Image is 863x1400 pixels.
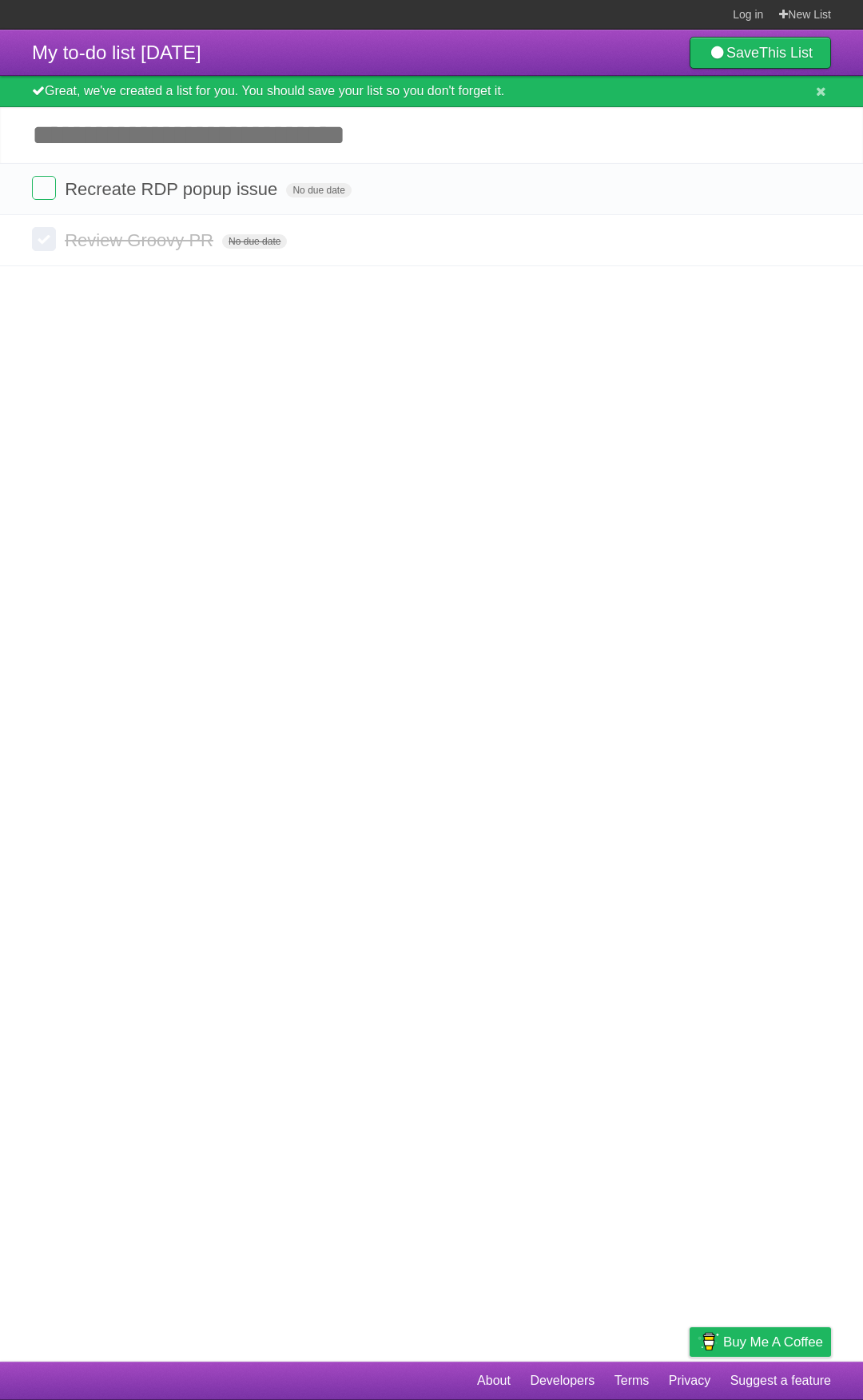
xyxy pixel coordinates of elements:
[32,176,56,200] label: Done
[698,1328,719,1355] img: Buy me a coffee
[690,37,831,69] a: SaveThis List
[286,183,351,197] span: No due date
[669,1366,710,1396] a: Privacy
[759,45,813,61] b: This List
[65,230,217,250] span: Review Groovy PR
[614,1366,650,1396] a: Terms
[530,1366,595,1396] a: Developers
[65,179,281,199] span: Recreate RDP popup issue
[222,234,287,249] span: No due date
[723,1328,823,1356] span: Buy me a coffee
[32,227,56,251] label: Done
[32,42,201,63] span: My to-do list [DATE]
[477,1366,511,1396] a: About
[730,1366,831,1396] a: Suggest a feature
[690,1327,831,1357] a: Buy me a coffee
